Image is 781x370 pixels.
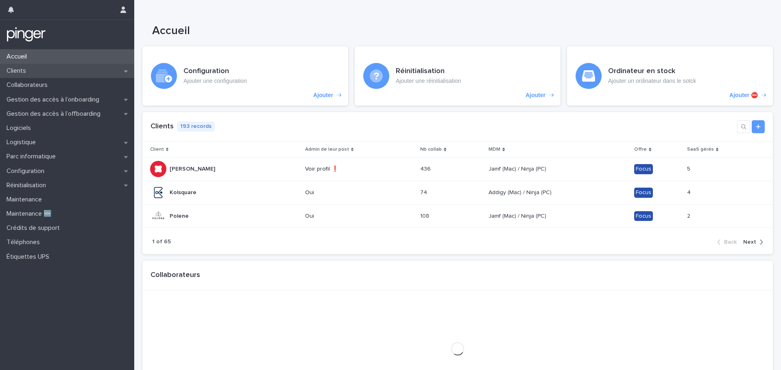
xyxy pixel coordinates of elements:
a: Add new record [752,120,765,133]
p: [PERSON_NAME] [170,164,217,173]
p: SaaS gérés [687,145,714,154]
p: Ajouter [526,92,545,99]
h3: Ordinateur en stock [608,67,696,76]
span: Back [724,239,737,245]
p: Oui [305,189,373,196]
p: Ajouter une réinitialisation [396,78,461,84]
p: Kolsquare [170,188,198,196]
p: 193 records [177,121,215,132]
h1: Accueil [152,24,548,38]
p: Étiquettes UPS [3,253,56,261]
p: Parc informatique [3,153,62,160]
p: Logistique [3,138,42,146]
p: 74 [420,188,429,196]
div: Focus [634,188,653,198]
h3: Configuration [183,67,247,76]
p: Accueil [3,53,33,61]
p: Crédits de support [3,224,66,232]
a: Ajouter [142,46,348,106]
p: 2 [687,211,692,220]
p: Admin de leur post [305,145,349,154]
p: Clients [3,67,33,75]
p: Maintenance 🆕 [3,210,58,218]
p: Maintenance [3,196,48,203]
p: Ajouter [313,92,333,99]
p: Gestion des accès à l’onboarding [3,96,106,104]
h3: Réinitialisation [396,67,461,76]
p: Jamf (Mac) / Ninja (PC) [489,164,548,173]
div: Focus [634,211,653,221]
p: Offre [634,145,647,154]
p: Gestion des accès à l’offboarding [3,110,107,118]
p: MDM [489,145,500,154]
a: Ajouter ⛔️ [567,46,773,106]
p: Voir profil ❗ [305,166,373,173]
p: Logiciels [3,124,37,132]
p: Nb collab [420,145,442,154]
p: Collaborateurs [3,81,54,89]
p: Ajouter un ordinateur dans le sotck [608,78,696,84]
p: Ajouter une configuration [183,78,247,84]
tr: KolsquareKolsquare Oui7474 Addigy (Mac) / Ninja (PC)Addigy (Mac) / Ninja (PC) Focus44 [142,181,773,204]
p: 1 of 65 [152,238,171,245]
p: Réinitialisation [3,182,52,189]
p: Oui [305,213,373,220]
span: Next [743,239,756,245]
p: 5 [687,164,692,173]
button: Next [740,238,763,246]
p: Polene [170,211,190,220]
img: mTgBEunGTSyRkCgitkcU [7,26,46,43]
tr: PolenePolene Oui108108 Jamf (Mac) / Ninja (PC)Jamf (Mac) / Ninja (PC) Focus22 [142,204,773,228]
p: Addigy (Mac) / Ninja (PC) [489,188,553,196]
button: Back [717,238,740,246]
tr: [PERSON_NAME][PERSON_NAME] Voir profil ❗436436 Jamf (Mac) / Ninja (PC)Jamf (Mac) / Ninja (PC) Foc... [142,157,773,181]
p: Jamf (Mac) / Ninja (PC) [489,211,548,220]
p: Ajouter ⛔️ [729,92,758,99]
p: Configuration [3,167,51,175]
a: Clients [151,123,174,130]
div: Focus [634,164,653,174]
a: Ajouter [355,46,561,106]
p: 436 [420,164,432,173]
h1: Collaborateurs [151,271,200,280]
p: 108 [420,211,431,220]
p: Téléphones [3,238,46,246]
p: 4 [687,188,692,196]
p: Client [150,145,164,154]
